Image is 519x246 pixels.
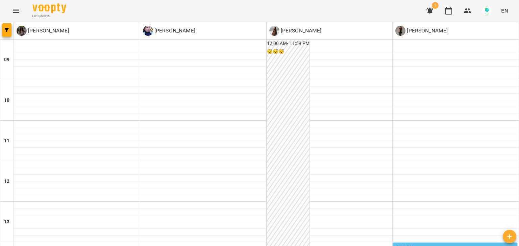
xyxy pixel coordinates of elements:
[269,26,279,36] img: А
[4,218,9,226] h6: 13
[432,2,439,9] span: 3
[4,56,9,64] h6: 09
[4,137,9,145] h6: 11
[501,7,508,14] span: EN
[17,26,69,36] a: М [PERSON_NAME]
[395,26,405,36] img: Ю
[143,26,195,36] a: Л [PERSON_NAME]
[17,26,27,36] img: М
[32,14,66,18] span: For Business
[482,6,492,16] img: bbf80086e43e73aae20379482598e1e8.jpg
[153,27,195,35] p: [PERSON_NAME]
[395,26,448,36] div: Юлія Нікітюк
[143,26,153,36] img: Л
[32,3,66,13] img: Voopty Logo
[267,48,310,55] h6: 😴😴😴
[269,26,322,36] a: А [PERSON_NAME]
[143,26,195,36] div: Людмила Рудяга
[498,4,511,17] button: EN
[395,26,448,36] a: Ю [PERSON_NAME]
[17,26,69,36] div: Марина Четверня
[27,27,69,35] p: [PERSON_NAME]
[405,27,448,35] p: [PERSON_NAME]
[4,178,9,185] h6: 12
[8,3,24,19] button: Menu
[269,26,322,36] div: Анастасія Гетьманенко
[4,97,9,104] h6: 10
[279,27,322,35] p: [PERSON_NAME]
[503,230,516,243] button: Add lesson
[267,40,310,47] h6: 12:00 AM - 11:59 PM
